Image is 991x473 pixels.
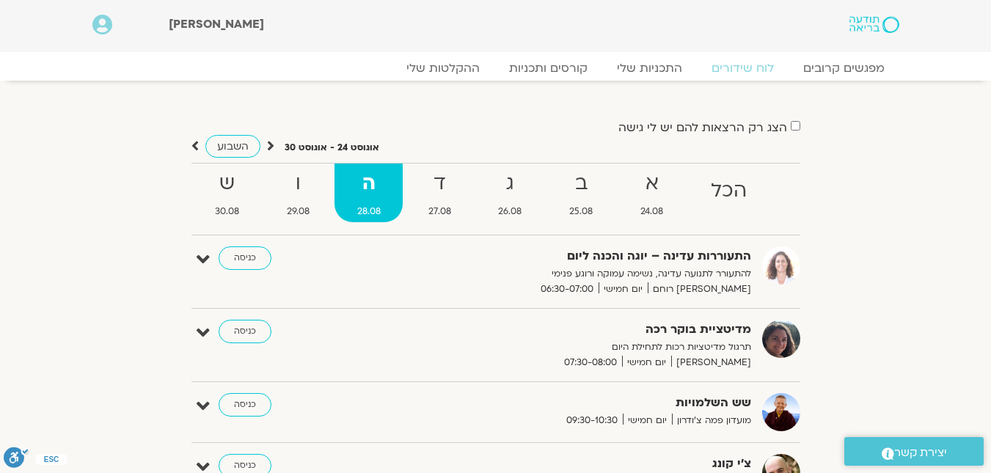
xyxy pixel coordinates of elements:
a: התכניות שלי [602,61,697,76]
span: יום חמישי [623,413,672,428]
a: ו29.08 [264,164,332,222]
a: יצירת קשר [844,437,984,466]
strong: שש השלמויות [392,393,751,413]
strong: ה [334,167,403,200]
a: הכל [689,164,769,222]
span: [PERSON_NAME] [671,355,751,370]
a: כניסה [219,246,271,270]
span: 27.08 [406,204,473,219]
strong: מדיטציית בוקר רכה [392,320,751,340]
span: יום חמישי [599,282,648,297]
a: ד27.08 [406,164,473,222]
a: לוח שידורים [697,61,789,76]
a: ההקלטות שלי [392,61,494,76]
p: להתעורר לתנועה עדינה, נשימה עמוקה ורוגע פנימי [392,266,751,282]
span: יום חמישי [622,355,671,370]
strong: ג [476,167,544,200]
strong: ש [193,167,262,200]
a: ש30.08 [193,164,262,222]
span: 25.08 [547,204,615,219]
strong: ו [264,167,332,200]
span: 24.08 [618,204,686,219]
strong: הכל [689,175,769,208]
span: 28.08 [334,204,403,219]
strong: א [618,167,686,200]
span: השבוע [217,139,249,153]
span: 07:30-08:00 [559,355,622,370]
p: אוגוסט 24 - אוגוסט 30 [285,140,379,155]
a: ה28.08 [334,164,403,222]
span: יצירת קשר [894,443,947,463]
a: כניסה [219,320,271,343]
span: 30.08 [193,204,262,219]
span: [PERSON_NAME] [169,16,264,32]
a: א24.08 [618,164,686,222]
strong: ד [406,167,473,200]
span: [PERSON_NAME] רוחם [648,282,751,297]
span: 29.08 [264,204,332,219]
a: קורסים ותכניות [494,61,602,76]
p: תרגול מדיטציות רכות לתחילת היום [392,340,751,355]
label: הצג רק הרצאות להם יש לי גישה [618,121,787,134]
nav: Menu [92,61,899,76]
a: מפגשים קרובים [789,61,899,76]
span: 09:30-10:30 [561,413,623,428]
strong: התעוררות עדינה – יוגה והכנה ליום [392,246,751,266]
a: ג26.08 [476,164,544,222]
span: 06:30-07:00 [535,282,599,297]
a: כניסה [219,393,271,417]
a: ב25.08 [547,164,615,222]
span: 26.08 [476,204,544,219]
strong: ב [547,167,615,200]
span: מועדון פמה צ'ודרון [672,413,751,428]
a: השבוע [205,135,260,158]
